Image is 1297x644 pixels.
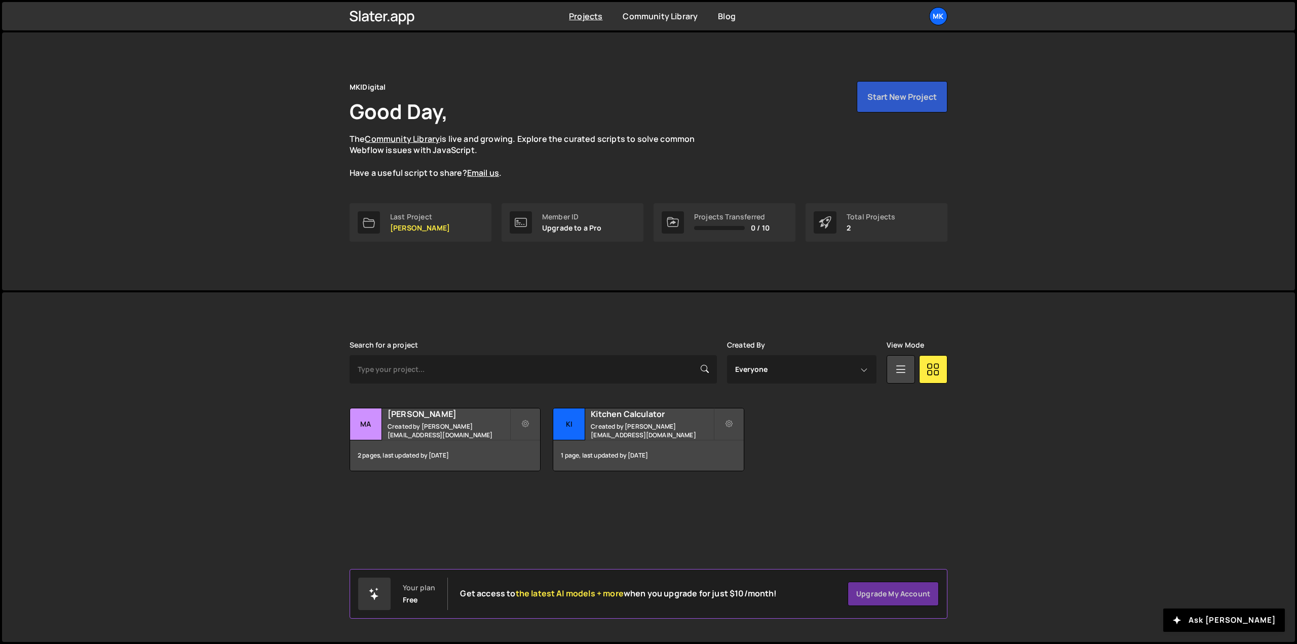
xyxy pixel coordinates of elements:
a: MK [929,7,947,25]
p: 2 [847,224,895,232]
label: Search for a project [350,341,418,349]
div: Ma [350,408,382,440]
p: [PERSON_NAME] [390,224,450,232]
h2: Kitchen Calculator [591,408,713,420]
a: Community Library [623,11,698,22]
span: the latest AI models + more [516,588,624,599]
a: Projects [569,11,602,22]
div: Total Projects [847,213,895,221]
a: Ma [PERSON_NAME] Created by [PERSON_NAME][EMAIL_ADDRESS][DOMAIN_NAME] 2 pages, last updated by [D... [350,408,541,471]
a: Community Library [365,133,440,144]
div: Ki [553,408,585,440]
div: Last Project [390,213,450,221]
h2: [PERSON_NAME] [388,408,510,420]
a: Last Project [PERSON_NAME] [350,203,491,242]
a: Upgrade my account [848,582,939,606]
div: 1 page, last updated by [DATE] [553,440,743,471]
small: Created by [PERSON_NAME][EMAIL_ADDRESS][DOMAIN_NAME] [388,422,510,439]
p: Upgrade to a Pro [542,224,602,232]
label: View Mode [887,341,924,349]
span: 0 / 10 [751,224,770,232]
h1: Good Day, [350,97,448,125]
div: MKIDigital [350,81,386,93]
label: Created By [727,341,766,349]
div: Member ID [542,213,602,221]
div: Free [403,596,418,604]
div: 2 pages, last updated by [DATE] [350,440,540,471]
a: Blog [718,11,736,22]
a: Ki Kitchen Calculator Created by [PERSON_NAME][EMAIL_ADDRESS][DOMAIN_NAME] 1 page, last updated b... [553,408,744,471]
h2: Get access to when you upgrade for just $10/month! [460,589,777,598]
a: Email us [467,167,499,178]
button: Ask [PERSON_NAME] [1163,609,1285,632]
div: Your plan [403,584,435,592]
button: Start New Project [857,81,947,112]
div: Projects Transferred [694,213,770,221]
p: The is live and growing. Explore the curated scripts to solve common Webflow issues with JavaScri... [350,133,714,179]
small: Created by [PERSON_NAME][EMAIL_ADDRESS][DOMAIN_NAME] [591,422,713,439]
input: Type your project... [350,355,717,384]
